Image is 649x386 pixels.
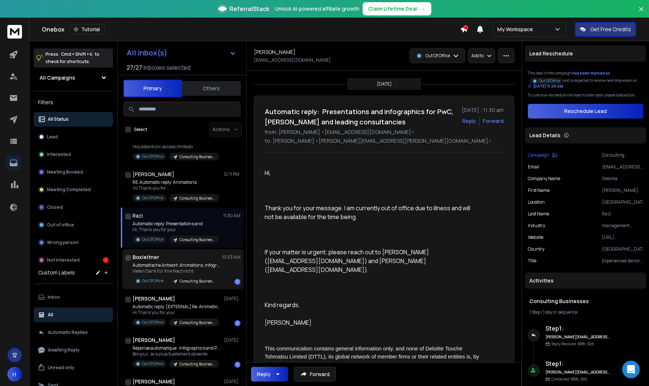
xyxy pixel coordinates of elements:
[133,351,221,357] p: Bonjour, Je suis actuellement absente
[34,290,113,305] button: Inbox
[223,213,240,219] p: 11:30 AM
[363,2,431,15] button: Claim Lifetime Deal→
[69,24,105,34] button: Tutorial
[60,50,93,58] span: Cmd + Shift + k
[551,376,587,382] p: Contacted
[528,104,643,119] button: Reschedule Lead
[528,152,549,158] p: Campaign
[180,237,215,243] p: Consulting Businesses
[34,130,113,144] button: Lead
[34,253,113,267] button: Not Interested1
[133,227,219,233] p: Hi, Thank you for your
[133,221,219,227] p: Automatic reply: Presentations and
[575,22,636,37] button: Get Free Credits
[182,80,241,96] button: Others
[543,309,577,315] span: 1 day in sequence
[127,49,167,57] h1: All Inbox(s)
[528,164,539,170] p: Email
[48,294,60,300] p: Inbox
[572,70,610,76] span: has been marked as
[142,154,163,159] p: Out Of Office
[180,154,215,160] p: Consulting Businesses
[637,4,646,22] button: Close banner
[133,171,174,178] h1: [PERSON_NAME]
[602,164,643,170] p: [EMAIL_ADDRESS][DOMAIN_NAME]
[48,312,53,318] p: All
[133,262,221,268] p: Automatische Antwort: Animations, infographics and
[551,341,594,347] p: Reply Received
[528,234,543,240] p: website
[34,325,113,340] button: Automatic Replies
[38,269,75,276] h3: Custom Labels
[528,199,545,205] p: location
[602,176,643,182] p: Deloitte
[180,196,215,201] p: Consulting Businesses
[133,144,221,150] p: Hoy estaré con acceso limitado
[133,345,221,351] p: Réponse automatique : Infographics and PPTs
[47,152,71,157] p: Interested
[462,117,476,125] button: Reply
[133,295,175,302] h1: [PERSON_NAME]
[254,57,331,63] p: [EMAIL_ADDRESS][DOMAIN_NAME]
[265,318,312,327] span: [PERSON_NAME]
[224,171,240,177] p: 12:11 PM
[34,218,113,232] button: Out of office
[377,81,392,87] p: [DATE]
[133,254,159,261] h1: Boxleitner
[529,132,561,139] p: Lead Details
[254,48,296,56] h1: [PERSON_NAME]
[570,376,587,382] span: 10th, Oct
[602,199,643,205] p: [GEOGRAPHIC_DATA]
[265,106,457,127] h1: Automatic reply: Presentations and infographics for PwC, [PERSON_NAME] and leading consultancies
[34,147,113,162] button: Interested
[528,187,550,193] p: First Name
[545,324,610,333] h6: Step 1 :
[222,254,240,260] p: 10:53 AM
[34,235,113,250] button: Wrong person
[40,74,75,81] h1: All Campaigns
[42,24,460,34] div: Onebox
[48,116,69,122] p: All Status
[602,234,643,240] p: [URL][DOMAIN_NAME]
[121,45,242,60] button: All Inbox(s)
[180,361,215,367] p: Consulting Businesses
[230,4,269,13] span: ReferralStack
[265,204,471,221] span: Thank you for your message. I am currently out of office due to illness and will not be available...
[144,63,191,72] h3: Inboxes selected
[180,320,215,325] p: Consulting Businesses
[265,169,271,177] span: Hi,
[265,137,504,145] p: to: [PERSON_NAME] <[PERSON_NAME][EMAIL_ADDRESS][PERSON_NAME][DOMAIN_NAME]>
[528,92,643,98] p: To continue reschedule this lead to later date, please take action.
[47,134,58,140] p: Lead
[46,51,99,65] p: Press to check for shortcuts.
[420,5,425,12] span: →
[142,361,163,367] p: Out Of Office
[142,320,163,325] p: Out Of Office
[602,223,643,229] p: management consulting
[528,246,544,252] p: Country
[34,343,113,357] button: Awaiting Reply
[528,258,536,264] p: title
[34,182,113,197] button: Meeting Completed
[34,165,113,179] button: Meeting Booked
[462,106,504,114] p: [DATE] : 11:30 am
[133,336,175,344] h1: [PERSON_NAME]
[602,258,643,264] p: Experienced Senior Marketing and Communications Officer
[142,195,163,201] p: Out Of Office
[47,169,83,175] p: Meeting Booked
[528,152,557,158] button: Campaign
[103,257,109,263] div: 1
[545,369,610,375] h6: [PERSON_NAME][EMAIL_ADDRESS][PERSON_NAME][DOMAIN_NAME]
[294,367,336,382] button: Forward
[133,185,219,191] p: Hi Thank you for
[133,304,221,310] p: Automatic reply: [EXTERNAL] Re: Animations,
[134,127,147,132] label: Select
[235,362,240,368] div: 1
[590,26,631,33] p: Get Free Credits
[133,268,221,274] p: Vielen Dank für Ihre Nachricht.
[539,78,560,84] p: Out Of Office
[251,367,288,382] button: Reply
[127,63,142,72] span: 27 / 27
[34,200,113,215] button: Closed
[497,26,536,33] p: My Workspace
